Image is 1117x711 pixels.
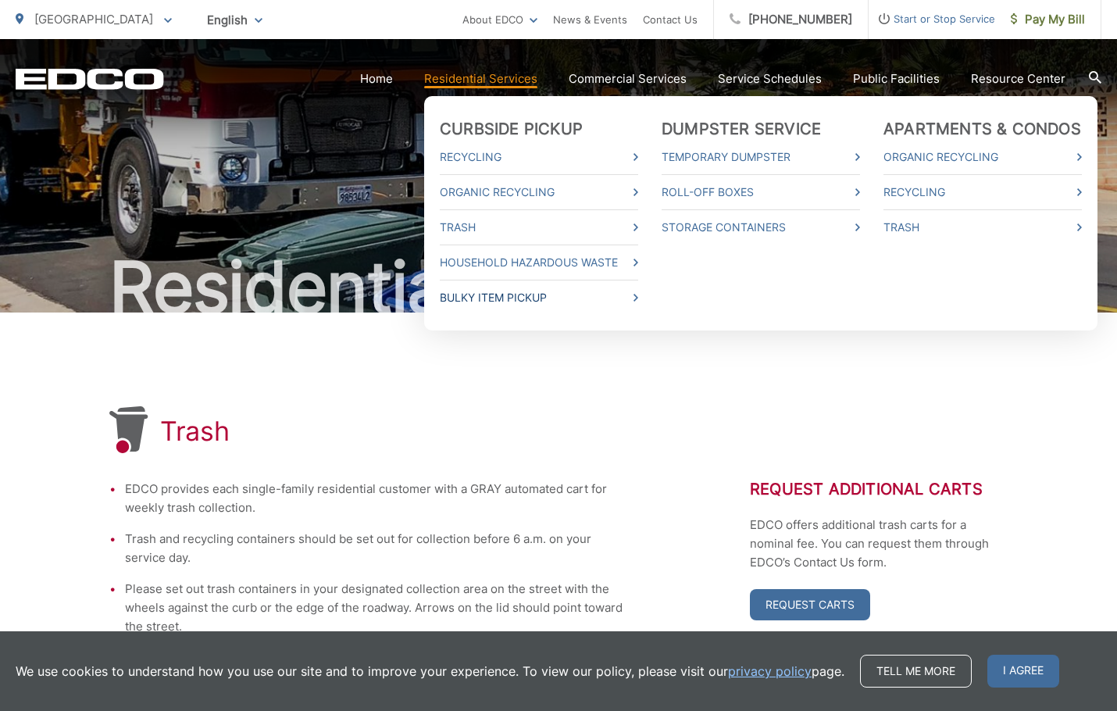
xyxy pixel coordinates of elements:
a: Trash [883,218,1082,237]
a: Storage Containers [662,218,860,237]
a: Public Facilities [853,70,940,88]
a: Organic Recycling [440,183,638,202]
span: I agree [987,655,1059,688]
span: English [195,6,274,34]
a: Request Carts [750,589,870,620]
a: Contact Us [643,10,698,29]
p: We use cookies to understand how you use our site and to improve your experience. To view our pol... [16,662,844,681]
a: News & Events [553,10,627,29]
h2: Residential Services [16,248,1101,327]
h1: Trash [160,416,230,447]
a: Recycling [883,183,1082,202]
a: Household Hazardous Waste [440,253,638,272]
a: Curbside Pickup [440,120,583,138]
a: Residential Services [424,70,537,88]
li: Please set out trash containers in your designated collection area on the street with the wheels ... [125,580,625,636]
a: Commercial Services [569,70,687,88]
a: Trash [440,218,638,237]
a: Home [360,70,393,88]
a: Recycling [440,148,638,166]
a: Roll-Off Boxes [662,183,860,202]
p: EDCO offers additional trash carts for a nominal fee. You can request them through EDCO’s Contact... [750,516,1008,572]
li: EDCO provides each single-family residential customer with a GRAY automated cart for weekly trash... [125,480,625,517]
a: Temporary Dumpster [662,148,860,166]
a: privacy policy [728,662,812,681]
span: [GEOGRAPHIC_DATA] [34,12,153,27]
a: Bulky Item Pickup [440,288,638,307]
a: Organic Recycling [883,148,1082,166]
a: Apartments & Condos [883,120,1081,138]
span: Pay My Bill [1011,10,1085,29]
a: Dumpster Service [662,120,821,138]
a: EDCD logo. Return to the homepage. [16,68,164,90]
a: Service Schedules [718,70,822,88]
a: About EDCO [462,10,537,29]
a: Resource Center [971,70,1065,88]
a: Tell me more [860,655,972,688]
h2: Request Additional Carts [750,480,1008,498]
li: Trash and recycling containers should be set out for collection before 6 a.m. on your service day. [125,530,625,567]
